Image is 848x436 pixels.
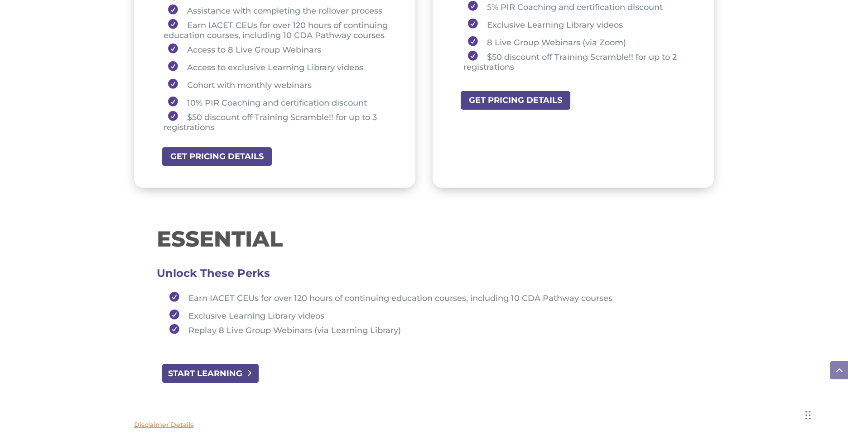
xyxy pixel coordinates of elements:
[164,76,393,93] li: Cohort with monthly webinars
[164,111,393,132] li: $50 discount off Training Scramble!! for up to 3 registrations
[460,90,571,111] a: GET PRICING DETAILS
[161,146,273,167] a: GET PRICING DETAILS
[188,293,612,303] span: Earn IACET CEUs for over 120 hours of continuing education courses, including 10 CDA Pathway courses
[164,19,393,40] li: Earn IACET CEUs for over 120 hours of continuing education courses, including 10 CDA Pathway courses
[803,392,848,436] iframe: Chat Widget
[134,420,714,431] p: Disclaimer Details
[164,40,393,58] li: Access to 8 Live Group Webinars
[165,306,691,324] li: Exclusive Learning Library videos
[164,93,393,111] li: 10% PIR Coaching and certification discount
[805,402,811,429] div: Drag
[157,228,691,254] h1: ESSENTIAL
[164,1,393,19] li: Assistance with completing the rollover process
[463,15,691,33] li: Exclusive Learning Library videos
[463,51,691,72] li: $50 discount off Training Scramble!! for up to 2 registrations
[164,58,393,76] li: Access to exclusive Learning Library videos
[161,363,260,383] a: START LEARNING
[157,273,691,278] h3: Unlock These Perks
[463,33,691,51] li: 8 Live Group Webinars (via Zoom)
[165,324,691,335] li: Replay 8 Live Group Webinars (via Learning Library)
